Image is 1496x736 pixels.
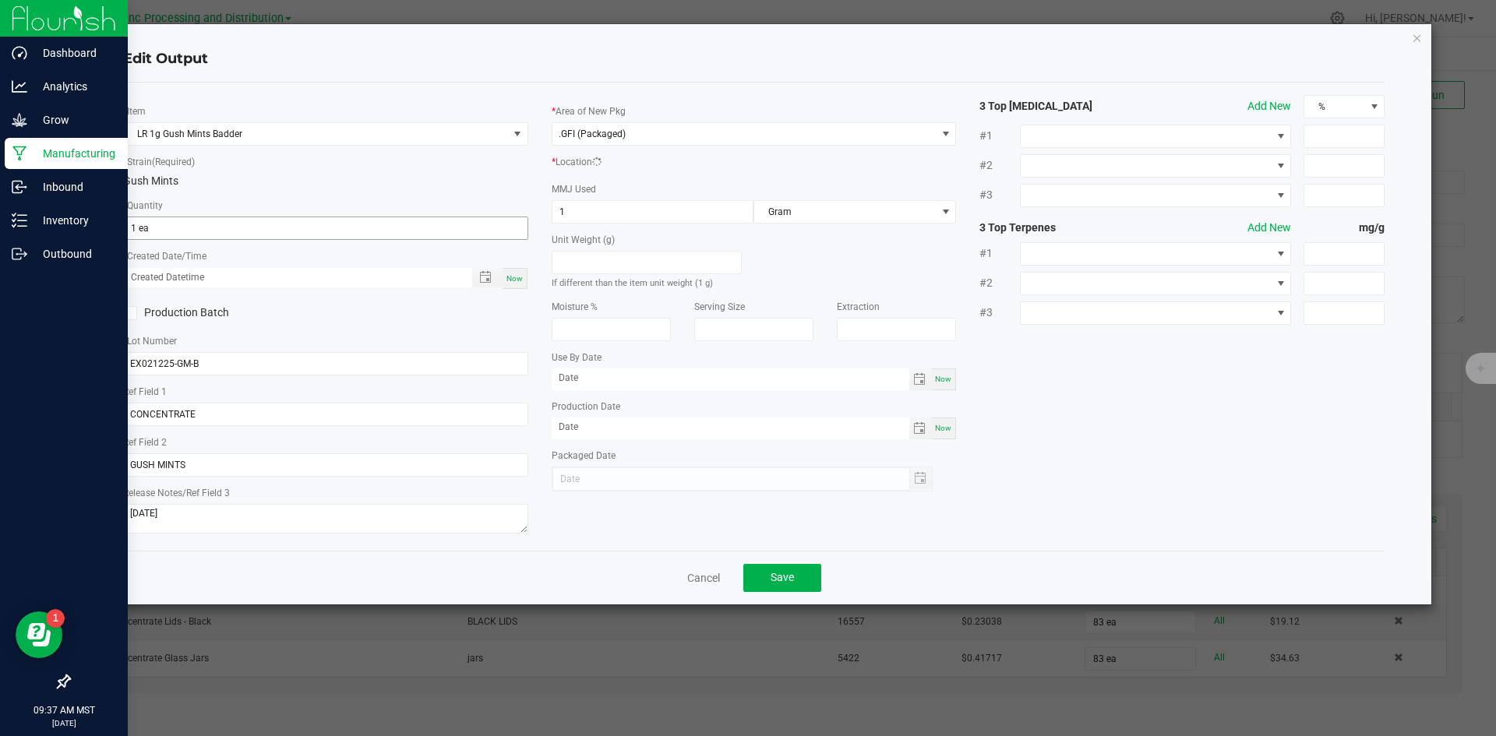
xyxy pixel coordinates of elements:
label: Release Notes/Ref Field 3 [123,486,230,500]
span: NO DATA FOUND [1020,242,1291,266]
p: Manufacturing [27,144,121,163]
small: If different than the item unit weight (1 g) [552,278,713,288]
input: Date [552,368,909,388]
p: Analytics [27,77,121,96]
p: Grow [27,111,121,129]
input: Date [552,417,909,437]
p: Inbound [27,178,121,196]
p: Inventory [27,211,121,230]
span: Now [935,375,951,383]
label: MMJ Used [552,182,596,196]
span: Gram [754,201,936,223]
label: Created Date/Time [127,249,206,263]
span: Toggle popup [472,268,503,287]
label: Location [556,155,602,169]
inline-svg: Manufacturing [12,146,27,161]
span: NO DATA FOUND [1020,184,1291,207]
label: Production Batch [123,305,314,321]
label: Quantity [127,199,163,213]
inline-svg: Inventory [12,213,27,228]
strong: 3 Top Terpenes [979,220,1141,236]
span: #3 [979,187,1020,203]
span: NO DATA FOUND [1020,272,1291,295]
strong: mg/g [1304,220,1385,236]
span: LR 1g Gush Mints Badder [124,123,508,145]
span: NO DATA FOUND [1020,125,1291,148]
inline-svg: Inbound [12,179,27,195]
span: NO DATA FOUND [1020,301,1291,325]
label: Unit Weight (g) [552,233,615,247]
span: % [1304,96,1364,118]
button: Save [743,564,821,592]
label: Use By Date [552,350,602,364]
span: Now [935,424,951,432]
span: (Required) [152,157,195,167]
span: Gush Mints [123,174,178,187]
label: Production Date [552,400,620,414]
span: NO DATA FOUND [1020,154,1291,178]
button: Add New [1247,98,1291,114]
inline-svg: Analytics [12,79,27,94]
label: Ref Field 2 [123,435,167,449]
span: #2 [979,157,1020,174]
p: [DATE] [7,717,121,729]
label: Area of New Pkg [556,104,626,118]
p: 09:37 AM MST [7,703,121,717]
label: Moisture % [552,300,598,314]
p: Dashboard [27,44,121,62]
label: Item [127,104,146,118]
label: Serving Size [694,300,745,314]
span: #1 [979,245,1020,262]
h4: Edit Output [123,49,1385,69]
span: Save [771,571,794,583]
p: Outbound [27,245,121,263]
span: #2 [979,275,1020,291]
a: Cancel [687,570,720,586]
span: #3 [979,305,1020,321]
span: #1 [979,128,1020,144]
strong: 3 Top [MEDICAL_DATA] [979,98,1141,114]
iframe: Resource center unread badge [46,609,65,628]
button: Add New [1247,220,1291,236]
inline-svg: Dashboard [12,45,27,61]
span: NO DATA FOUND [123,122,528,146]
span: Toggle calendar [909,368,932,390]
iframe: Resource center [16,611,62,658]
label: Packaged Date [552,449,616,463]
label: Ref Field 1 [123,385,167,399]
label: Extraction [837,300,880,314]
input: Created Datetime [124,268,456,287]
span: Toggle calendar [909,417,932,439]
inline-svg: Grow [12,112,27,128]
span: Now [506,274,523,283]
span: .GFI (Packaged) [559,129,626,139]
label: Strain [127,155,195,169]
label: Lot Number [127,334,177,348]
inline-svg: Outbound [12,246,27,262]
